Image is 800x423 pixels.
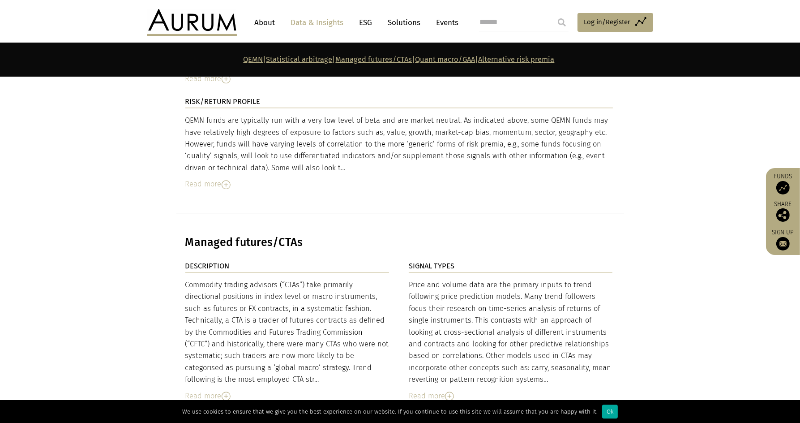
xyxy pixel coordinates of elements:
a: ESG [355,14,377,31]
img: Read More [445,392,454,401]
a: Statistical arbitrage [266,55,333,64]
a: QEMN [244,55,263,64]
strong: | | | | [244,55,555,64]
div: Commodity trading advisors (“CTAs”) take primarily directional positions in index level or macro ... [185,279,389,386]
div: QEMN funds are typically run with a very low level of beta and are market neutral. As indicated a... [185,115,613,174]
a: Managed futures/CTAs [336,55,412,64]
a: Solutions [384,14,425,31]
div: Share [770,201,796,222]
input: Submit [553,13,571,31]
h3: Managed futures/CTAs [185,236,613,249]
img: Access Funds [776,181,790,194]
div: Read more [185,73,613,85]
img: Read More [222,392,231,401]
a: Events [432,14,459,31]
a: Data & Insights [287,14,348,31]
img: Read More [222,180,231,189]
strong: SIGNAL TYPES [409,262,454,270]
div: Price and volume data are the primary inputs to trend following price prediction models. Many tre... [409,279,613,386]
a: Sign up [770,229,796,250]
a: Quant macro/GAA [415,55,475,64]
div: Read more [185,178,613,190]
img: Share this post [776,208,790,222]
strong: RISK/RETURN PROFILE [185,97,261,106]
span: Log in/Register [584,17,631,27]
div: Ok [602,405,618,419]
a: Alternative risk premia [479,55,555,64]
strong: DESCRIPTION [185,262,230,270]
a: About [250,14,280,31]
a: Log in/Register [578,13,653,32]
a: Funds [770,173,796,194]
div: Read more [185,390,389,402]
img: Sign up to our newsletter [776,237,790,250]
img: Read More [222,74,231,83]
div: Read more [409,390,613,402]
img: Aurum [147,9,237,36]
